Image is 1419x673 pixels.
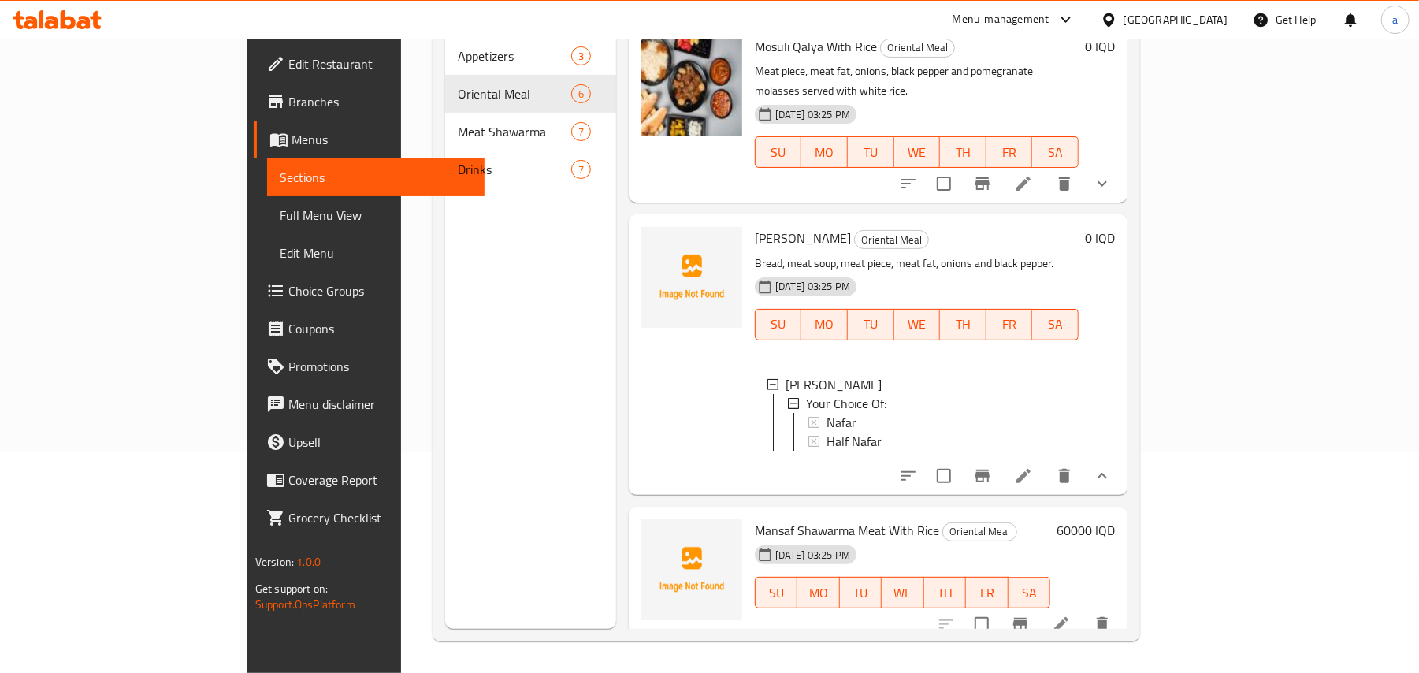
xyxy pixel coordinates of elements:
span: WE [888,582,917,604]
span: WE [901,141,934,164]
span: SA [1038,313,1072,336]
span: SU [762,141,796,164]
span: TH [946,313,980,336]
button: sort-choices [890,165,927,203]
span: Edit Restaurant [288,54,472,73]
nav: Menu sections [445,31,615,195]
span: TU [854,141,888,164]
span: [PERSON_NAME] [786,375,882,394]
button: TU [848,309,894,340]
button: SA [1032,136,1079,168]
span: WE [901,313,934,336]
span: TH [946,141,980,164]
button: TH [940,136,986,168]
a: Promotions [254,348,485,385]
button: WE [894,136,941,168]
a: Coupons [254,310,485,348]
span: MO [808,141,841,164]
button: sort-choices [890,457,927,495]
div: Meat Shawarma7 [445,113,615,151]
div: Oriental Meal [942,522,1017,541]
button: FR [986,136,1033,168]
svg: Show Choices [1093,174,1112,193]
h6: 0 IQD [1085,35,1115,58]
span: Upsell [288,433,472,452]
a: Edit Menu [267,234,485,272]
button: delete [1083,605,1121,643]
span: FR [972,582,1001,604]
span: Mansaf Shawarma Meat With Rice [755,519,939,542]
span: MO [804,582,833,604]
span: SU [762,313,796,336]
span: Drinks [458,160,570,179]
span: Coupons [288,319,472,338]
span: Meat Shawarma [458,122,570,141]
span: 6 [572,87,590,102]
button: TH [940,309,986,340]
span: Branches [288,92,472,111]
span: TU [846,582,875,604]
span: Oriental Meal [458,84,570,103]
a: Menus [254,121,485,158]
span: Nafar [827,413,856,432]
span: [DATE] 03:25 PM [769,279,856,294]
span: 3 [572,49,590,64]
span: Your Choice Of: [806,394,886,413]
span: Choice Groups [288,281,472,300]
button: show more [1083,457,1121,495]
button: Branch-specific-item [1001,605,1039,643]
button: WE [882,577,923,608]
span: [DATE] 03:25 PM [769,107,856,122]
span: TU [854,313,888,336]
h6: 0 IQD [1085,227,1115,249]
p: Bread, meat soup, meat piece, meat fat, onions and black pepper. [755,254,1079,273]
button: SA [1009,577,1050,608]
span: FR [993,313,1027,336]
button: TU [840,577,882,608]
div: Drinks7 [445,151,615,188]
a: Upsell [254,423,485,461]
span: Oriental Meal [881,39,954,57]
span: SU [762,582,791,604]
h6: 60000 IQD [1057,519,1115,541]
span: SA [1015,582,1044,604]
a: Menu disclaimer [254,385,485,423]
button: TH [924,577,966,608]
span: Oriental Meal [855,231,928,249]
button: MO [801,309,848,340]
span: 7 [572,162,590,177]
a: Sections [267,158,485,196]
div: items [571,84,591,103]
button: SU [755,577,797,608]
a: Full Menu View [267,196,485,234]
a: Branches [254,83,485,121]
span: Full Menu View [280,206,472,225]
span: Appetizers [458,46,570,65]
span: Half Nafar [827,432,882,451]
img: Qalya Tashreeb [641,227,742,328]
button: SU [755,136,802,168]
a: Choice Groups [254,272,485,310]
span: Sections [280,168,472,187]
button: TU [848,136,894,168]
span: SA [1038,141,1072,164]
button: WE [894,309,941,340]
button: show more [1083,165,1121,203]
button: SA [1032,309,1079,340]
a: Coverage Report [254,461,485,499]
p: Meat piece, meat fat, onions, black pepper and pomegranate molasses served with white rice. [755,61,1079,101]
span: Grocery Checklist [288,508,472,527]
a: Support.OpsPlatform [255,594,355,615]
span: Oriental Meal [943,522,1016,541]
span: TH [931,582,960,604]
div: Appetizers3 [445,37,615,75]
button: delete [1046,165,1083,203]
span: Promotions [288,357,472,376]
span: a [1392,11,1398,28]
span: Mosuli Qalya With Rice [755,35,877,58]
img: Mosuli Qalya With Rice [641,35,742,136]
